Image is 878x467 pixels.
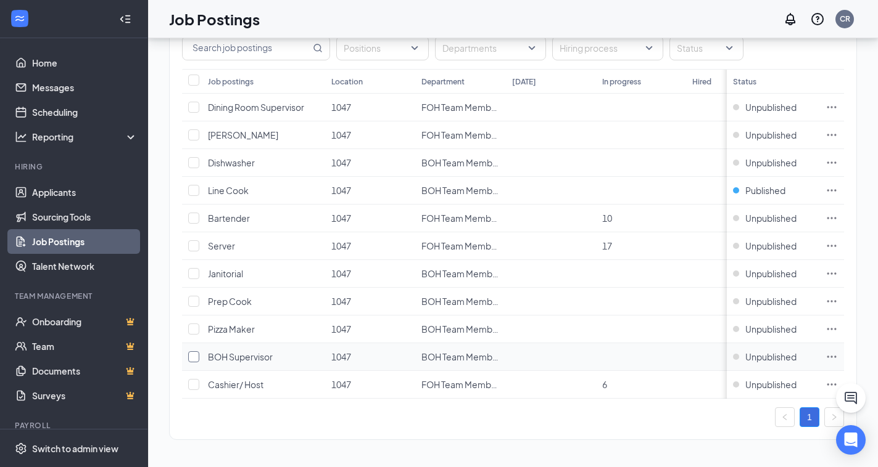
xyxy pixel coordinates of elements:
span: 1047 [331,268,351,279]
div: Hiring [15,161,135,172]
span: 1047 [331,323,351,335]
span: BOH Team Member [421,296,501,307]
svg: Ellipses [826,212,838,224]
td: 1047 [325,205,415,232]
div: CR [840,14,850,24]
td: 1047 [325,177,415,205]
td: 1047 [325,343,415,371]
td: BOH Team Member [415,288,505,315]
svg: Ellipses [826,129,838,141]
a: Home [32,51,138,75]
span: 1047 [331,129,351,140]
th: Hired [686,69,776,94]
a: Messages [32,75,138,100]
svg: QuestionInfo [810,12,825,26]
td: FOH Team Member [415,371,505,399]
span: Unpublished [745,323,797,335]
svg: Ellipses [826,323,838,335]
li: Previous Page [775,407,795,427]
td: 1047 [325,288,415,315]
span: right [830,413,838,421]
td: FOH Team Member [415,205,505,232]
svg: Ellipses [826,267,838,280]
span: FOH Team Member [421,213,500,224]
span: Dining Room Supervisor [208,102,304,113]
svg: Ellipses [826,295,838,307]
span: BOH Supervisor [208,351,273,362]
div: Team Management [15,291,135,301]
td: 1047 [325,315,415,343]
span: [PERSON_NAME] [208,129,278,140]
span: 6 [602,379,607,390]
span: Unpublished [745,295,797,307]
div: Location [331,76,363,87]
svg: Settings [15,442,27,455]
td: BOH Team Member [415,149,505,177]
span: 1047 [331,185,351,196]
span: Unpublished [745,129,797,141]
span: 1047 [331,213,351,224]
div: Department [421,76,465,87]
span: 1047 [331,102,351,113]
svg: Notifications [783,12,798,26]
span: Unpublished [745,267,797,280]
span: Bartender [208,213,250,224]
td: BOH Team Member [415,177,505,205]
span: 1047 [331,351,351,362]
div: Payroll [15,420,135,431]
span: Unpublished [745,101,797,113]
span: FOH Team Member [421,129,500,140]
span: Janitorial [208,268,243,279]
th: Status [727,69,819,94]
svg: ChatActive [843,391,858,405]
td: FOH Team Member [415,232,505,260]
span: Server [208,240,235,251]
span: Unpublished [745,378,797,391]
svg: Analysis [15,131,27,143]
span: Unpublished [745,156,797,169]
a: Applicants [32,180,138,205]
a: 1 [800,408,819,426]
div: Job postings [208,76,254,87]
button: left [775,407,795,427]
div: Open Intercom Messenger [836,425,866,455]
td: 1047 [325,121,415,149]
td: BOH Team Member [415,260,505,288]
a: Sourcing Tools [32,205,138,229]
svg: Ellipses [826,156,838,169]
td: 1047 [325,94,415,121]
span: 10 [602,213,612,224]
a: SurveysCrown [32,383,138,408]
span: 1047 [331,296,351,307]
span: Dishwasher [208,157,255,168]
span: FOH Team Member [421,379,500,390]
span: FOH Team Member [421,240,500,251]
td: BOH Team Member [415,343,505,371]
span: 1047 [331,240,351,251]
li: 1 [800,407,819,427]
span: Cashier/ Host [208,379,263,390]
svg: Collapse [119,13,131,25]
button: ChatActive [836,383,866,413]
svg: WorkstreamLogo [14,12,26,25]
span: BOH Team Member [421,157,501,168]
span: 17 [602,240,612,251]
span: Line Cook [208,185,249,196]
svg: MagnifyingGlass [313,43,323,53]
span: Unpublished [745,212,797,224]
td: 1047 [325,149,415,177]
td: 1047 [325,371,415,399]
td: 1047 [325,232,415,260]
span: Published [745,184,785,197]
svg: Ellipses [826,240,838,252]
div: Switch to admin view [32,442,118,455]
a: Talent Network [32,254,138,278]
span: Unpublished [745,351,797,363]
a: Scheduling [32,100,138,124]
td: FOH Team Member [415,94,505,121]
svg: Ellipses [826,351,838,363]
a: TeamCrown [32,334,138,359]
span: 1047 [331,157,351,168]
li: Next Page [824,407,844,427]
th: In progress [596,69,686,94]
